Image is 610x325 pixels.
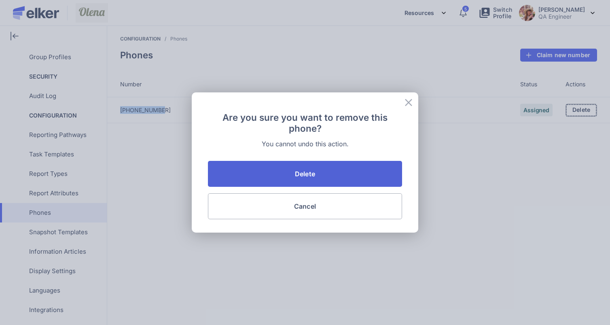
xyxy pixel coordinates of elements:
[214,112,396,134] h4: Are you sure you want to remove this phone?
[208,140,402,148] p: You cannot undo this action.
[294,203,316,210] span: Cancel
[208,161,402,187] button: Delete
[295,171,315,177] span: Delete
[208,193,402,219] button: Cancel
